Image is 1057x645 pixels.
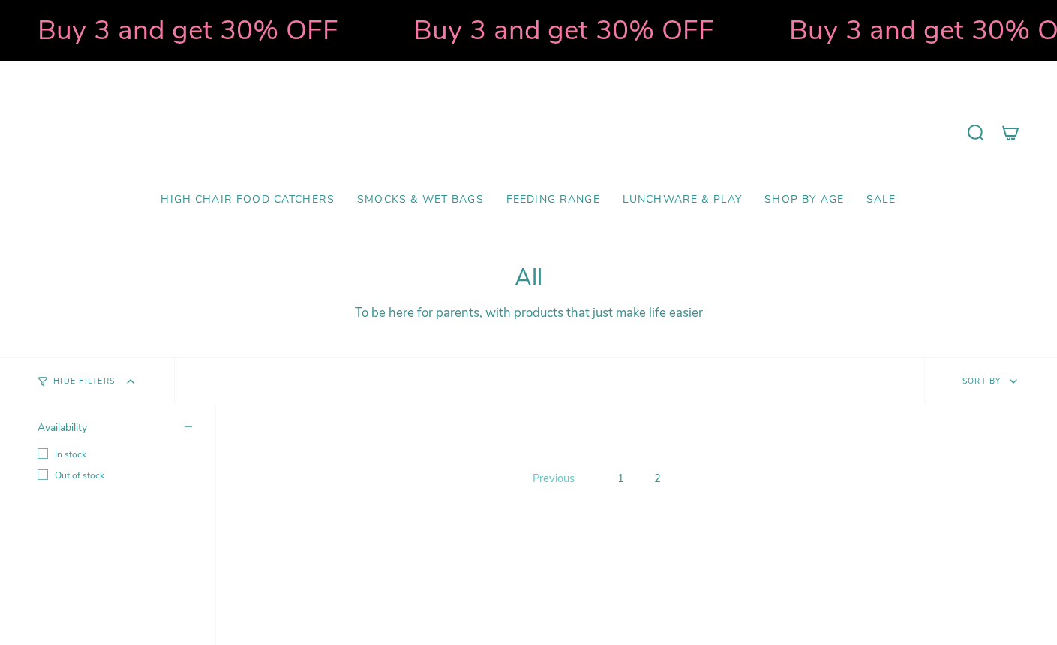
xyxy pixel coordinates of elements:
span: Availability [38,420,87,435]
a: Smocks & Wet Bags [346,182,495,218]
span: Shop by Age [764,194,844,206]
span: Lunchware & Play [623,194,742,206]
strong: Buy 3 and get 30% OFF [38,11,338,49]
strong: Buy 3 and get 30% OFF [413,11,714,49]
label: In stock [38,448,192,460]
span: High Chair Food Catchers [161,194,335,206]
span: Previous [533,471,575,486]
summary: Availability [38,420,192,439]
a: 1 [611,468,630,489]
h1: All [38,264,1019,292]
button: Sort by [924,358,1057,405]
a: Mumma’s Little Helpers [399,83,658,182]
label: Out of stock [38,469,192,481]
span: Hide Filters [53,378,115,386]
span: Sort by [962,375,1001,387]
a: Lunchware & Play [611,182,753,218]
span: To be here for parents, with products that just make life easier [355,304,703,321]
span: Smocks & Wet Bags [357,194,484,206]
a: Feeding Range [495,182,611,218]
a: Shop by Age [753,182,855,218]
a: 2 [648,468,667,489]
a: Previous [529,467,578,490]
a: SALE [855,182,908,218]
span: SALE [866,194,896,206]
a: High Chair Food Catchers [149,182,346,218]
span: Feeding Range [506,194,600,206]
